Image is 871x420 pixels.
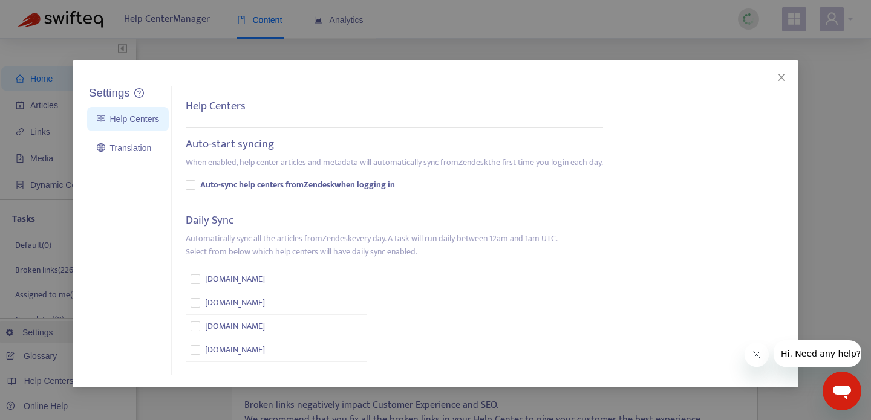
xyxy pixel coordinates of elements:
[134,88,144,99] a: question-circle
[205,273,265,286] span: [DOMAIN_NAME]
[97,143,151,153] a: Translation
[186,214,233,228] h5: Daily Sync
[745,343,769,367] iframe: Close message
[205,343,265,357] span: [DOMAIN_NAME]
[186,138,274,152] h5: Auto-start syncing
[205,296,265,309] span: [DOMAIN_NAME]
[186,156,603,169] p: When enabled, help center articles and metadata will automatically sync from Zendesk the first ti...
[89,86,130,100] h5: Settings
[823,372,861,410] iframe: Button to launch messaging window
[186,100,246,114] h5: Help Centers
[200,178,395,192] b: Auto-sync help centers from Zendesk when logging in
[774,340,861,367] iframe: Message from company
[775,71,788,84] button: Close
[134,88,144,98] span: question-circle
[777,73,786,82] span: close
[97,114,159,124] a: Help Centers
[186,232,558,259] p: Automatically sync all the articles from Zendesk every day. A task will run daily between 12am an...
[205,320,265,333] span: [DOMAIN_NAME]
